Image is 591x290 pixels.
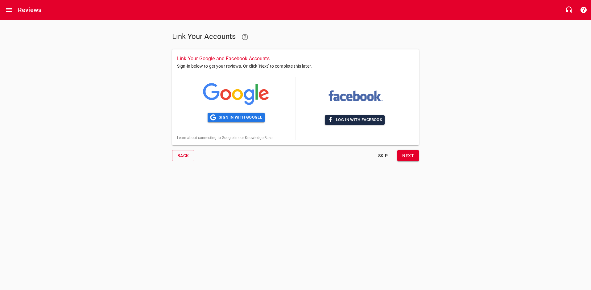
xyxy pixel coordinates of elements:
[397,150,419,162] button: Next
[210,114,262,121] span: Sign in with Google
[18,5,41,15] h6: Reviews
[177,54,414,63] h6: Link Your Google and Facebook Accounts
[177,136,272,140] a: Learn about connecting to Google in our Knowledge Base
[375,152,390,160] span: Skip
[402,152,414,160] span: Next
[172,150,194,162] button: Back
[325,115,385,125] button: Log in with Facebook
[327,116,382,124] span: Log in with Facebook
[177,63,414,77] p: Sign-in below to get your reviews. Or click 'Next' to complete this later.
[561,2,576,17] button: Live Chat
[177,152,189,160] span: Back
[208,113,265,122] button: Sign in with Google
[172,30,293,44] h5: Link Your Accounts
[373,150,393,162] button: Skip
[2,2,16,17] button: Open drawer
[238,30,252,44] a: Learn more about connecting Google and Facebook to Reviews
[576,2,591,17] button: Support Portal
